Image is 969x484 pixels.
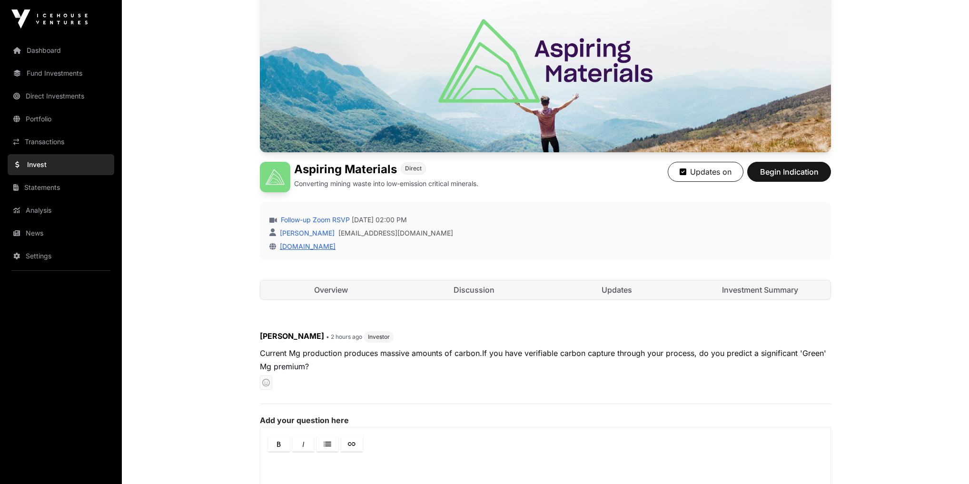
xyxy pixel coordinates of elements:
[294,179,478,188] p: Converting mining waste into low-emission critical minerals.
[11,10,88,29] img: Icehouse Ventures Logo
[668,162,743,182] button: Updates on
[8,40,114,61] a: Dashboard
[260,162,290,192] img: Aspiring Materials
[404,280,545,299] a: Discussion
[8,86,114,107] a: Direct Investments
[294,162,397,177] h1: Aspiring Materials
[8,154,114,175] a: Invest
[546,280,688,299] a: Updates
[316,436,338,452] a: Lists
[260,331,324,341] span: [PERSON_NAME]
[8,109,114,129] a: Portfolio
[747,162,831,182] button: Begin Indication
[260,415,831,425] label: Add your question here
[341,436,363,452] a: Link
[260,280,402,299] a: Overview
[747,171,831,181] a: Begin Indication
[338,228,453,238] a: [EMAIL_ADDRESS][DOMAIN_NAME]
[921,438,969,484] iframe: Chat Widget
[268,436,290,452] a: Bold
[8,200,114,221] a: Analysis
[278,229,335,237] a: [PERSON_NAME]
[276,242,336,250] a: [DOMAIN_NAME]
[759,166,819,178] span: Begin Indication
[279,215,350,225] a: Follow-up Zoom RSVP
[352,215,407,225] span: [DATE] 02:00 PM
[260,346,831,373] p: Current Mg production produces massive amounts of carbon.If you have verifiable carbon capture th...
[8,177,114,198] a: Statements
[405,165,422,172] span: Direct
[260,280,831,299] nav: Tabs
[8,131,114,152] a: Transactions
[8,63,114,84] a: Fund Investments
[368,333,390,341] span: Investor
[8,223,114,244] a: News
[690,280,831,299] a: Investment Summary
[8,246,114,267] a: Settings
[292,436,314,452] a: Italic
[326,333,362,340] span: • 2 hours ago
